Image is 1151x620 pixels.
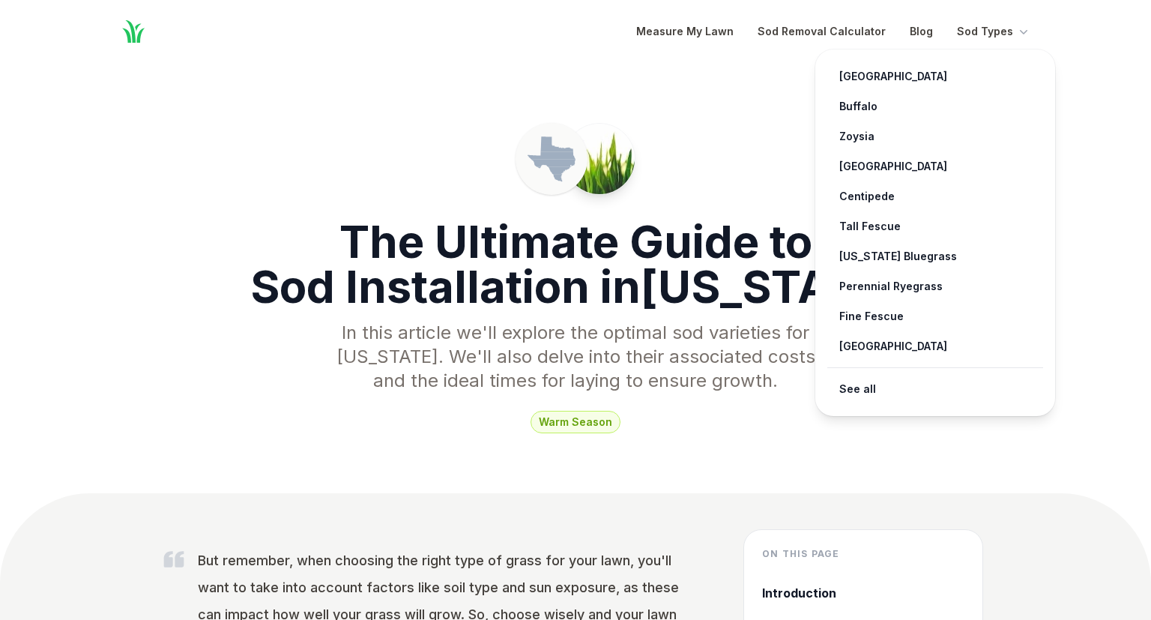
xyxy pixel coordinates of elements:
[636,22,734,40] a: Measure My Lawn
[827,211,1043,241] a: Tall Fescue
[957,22,1031,40] button: Sod Types
[827,331,1043,361] a: [GEOGRAPHIC_DATA]
[827,181,1043,211] a: Centipede
[910,22,933,40] a: Blog
[827,91,1043,121] a: Buffalo
[827,241,1043,271] a: [US_STATE] Bluegrass
[528,135,575,183] img: Texas state outline
[762,548,964,560] h4: On this page
[324,321,827,393] p: In this article we'll explore the optimal sod varieties for [US_STATE] . We'll also delve into th...
[827,61,1043,91] a: [GEOGRAPHIC_DATA]
[762,584,964,602] a: Introduction
[827,121,1043,151] a: Zoysia
[758,22,886,40] a: Sod Removal Calculator
[827,374,1043,404] a: See all
[827,271,1043,301] a: Perennial Ryegrass
[531,411,620,433] span: warm season
[827,301,1043,331] a: Fine Fescue
[827,151,1043,181] a: [GEOGRAPHIC_DATA]
[564,124,635,194] img: Picture of a patch of sod in Texas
